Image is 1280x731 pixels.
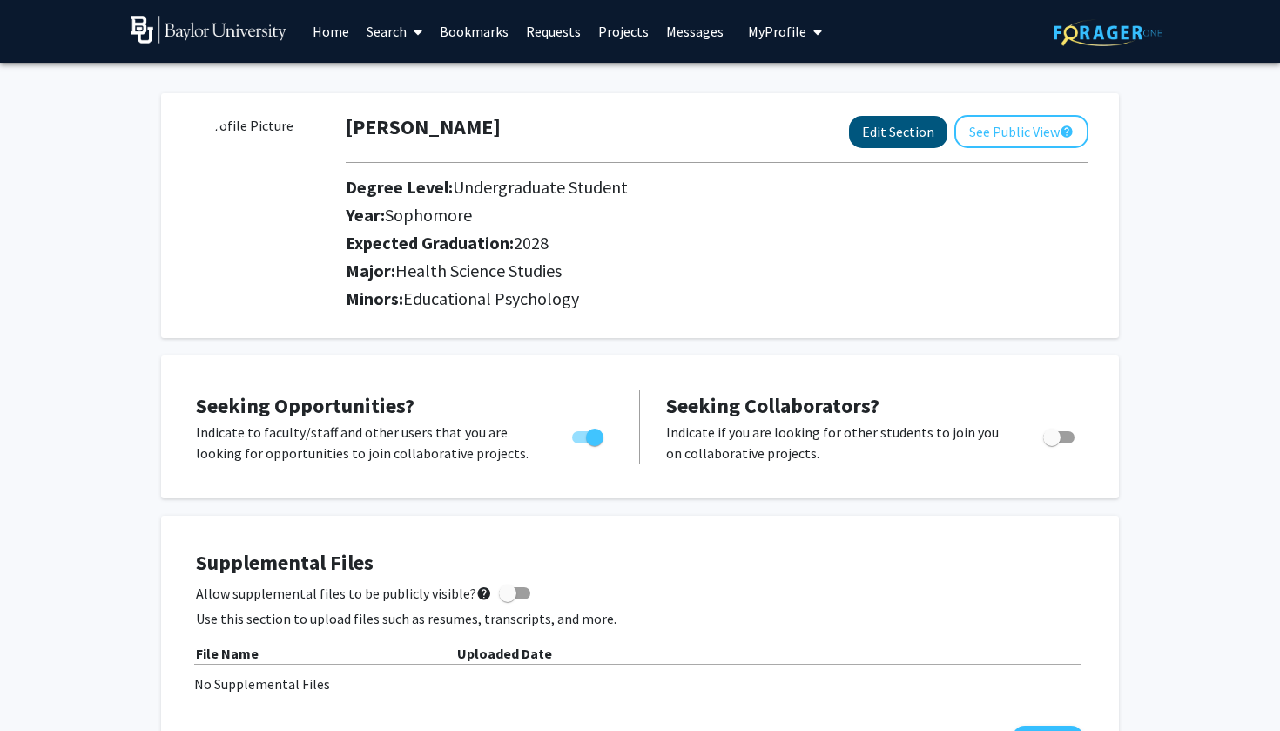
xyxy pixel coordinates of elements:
[476,583,492,604] mat-icon: help
[196,392,414,419] span: Seeking Opportunities?
[403,288,579,309] span: Educational Psychology
[748,23,806,40] span: My Profile
[346,115,501,140] h1: [PERSON_NAME]
[346,177,1009,198] h2: Degree Level:
[346,261,1088,281] h2: Major:
[565,422,613,448] div: Toggle
[657,1,732,62] a: Messages
[13,653,74,718] iframe: Chat
[517,1,589,62] a: Requests
[1060,121,1074,142] mat-icon: help
[346,205,1009,226] h2: Year:
[196,583,492,604] span: Allow supplemental files to be publicly visible?
[346,288,1088,309] h2: Minors:
[666,392,879,419] span: Seeking Collaborators?
[192,115,322,246] img: Profile Picture
[196,645,259,662] b: File Name
[431,1,517,62] a: Bookmarks
[1054,19,1162,46] img: ForagerOne Logo
[395,260,562,281] span: Health Science Studies
[453,176,628,198] span: Undergraduate Student
[457,645,552,662] b: Uploaded Date
[346,233,1009,254] h2: Expected Graduation:
[954,115,1088,148] button: See Public View
[304,1,358,62] a: Home
[196,551,1084,576] h4: Supplemental Files
[1036,422,1084,448] div: Toggle
[196,608,1084,629] p: Use this section to upload files such as resumes, transcripts, and more.
[131,16,286,44] img: Baylor University Logo
[194,673,1086,694] div: No Supplemental Files
[385,204,472,226] span: Sophomore
[849,116,947,148] button: Edit Section
[514,232,549,254] span: 2028
[358,1,431,62] a: Search
[589,1,657,62] a: Projects
[196,422,539,464] p: Indicate to faculty/staff and other users that you are looking for opportunities to join collabor...
[666,422,1010,464] p: Indicate if you are looking for other students to join you on collaborative projects.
